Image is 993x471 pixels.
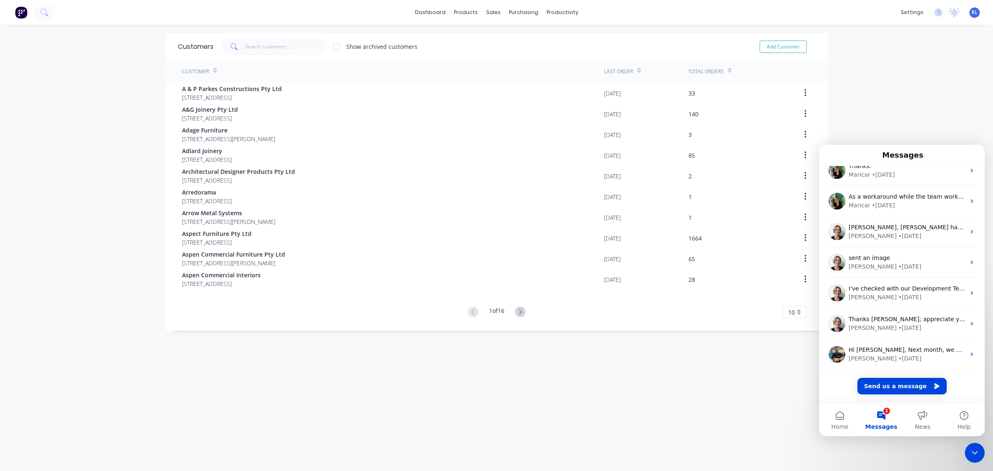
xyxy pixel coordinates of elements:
[29,209,77,218] div: [PERSON_NAME]
[604,89,621,98] div: [DATE]
[79,148,102,157] div: • [DATE]
[29,140,570,147] span: I've checked with our Development Team, your request to block the Product name from exporting to ...
[604,172,621,180] div: [DATE]
[688,172,692,180] div: 2
[760,41,807,53] button: Add Customer
[79,209,102,218] div: • [DATE]
[29,110,71,116] span: sent an image
[965,443,985,463] iframe: Intercom live chat
[688,213,692,222] div: 1
[450,6,482,19] div: products
[346,42,417,51] div: Show archived customers
[182,105,238,114] span: A&G Joinery Pty Ltd
[245,38,326,55] input: Search customers...
[182,155,232,164] span: [STREET_ADDRESS]
[182,167,295,176] span: Architectural Designer Products Pty Ltd
[83,258,124,291] button: News
[182,238,252,247] span: [STREET_ADDRESS]
[41,258,83,291] button: Messages
[138,279,151,285] span: Help
[489,306,504,318] div: 1 of 16
[182,209,275,217] span: Arrow Metal Systems
[182,279,261,288] span: [STREET_ADDRESS]
[688,234,702,243] div: 1664
[182,188,232,197] span: Arredorama
[10,140,26,156] img: Profile image for Cathy
[604,275,621,284] div: [DATE]
[10,109,26,126] img: Profile image for Cathy
[12,279,29,285] span: Home
[10,201,26,218] img: Profile image for Paul
[96,279,111,285] span: News
[688,130,692,139] div: 3
[688,151,695,160] div: 85
[178,42,213,52] div: Customers
[29,56,51,65] div: Maricar
[688,255,695,263] div: 65
[79,87,102,96] div: • [DATE]
[29,148,77,157] div: [PERSON_NAME]
[897,6,928,19] div: settings
[505,6,542,19] div: purchasing
[182,217,275,226] span: [STREET_ADDRESS][PERSON_NAME]
[542,6,583,19] div: productivity
[53,56,76,65] div: • [DATE]
[29,79,321,86] span: [PERSON_NAME], [PERSON_NAME] has resolved it's outage, please reintegrate with [PERSON_NAME]
[29,171,180,178] span: Thanks [PERSON_NAME]; appreciate you doing this!
[182,68,209,75] div: Customer
[182,147,232,155] span: Adlard Joinery
[688,89,695,98] div: 33
[182,93,282,102] span: [STREET_ADDRESS]
[10,79,26,95] img: Profile image for Cathy
[971,9,978,16] span: RL
[29,179,77,187] div: [PERSON_NAME]
[29,118,77,126] div: [PERSON_NAME]
[604,234,621,243] div: [DATE]
[79,118,102,126] div: • [DATE]
[10,171,26,187] img: Profile image for Cathy
[604,151,621,160] div: [DATE]
[79,179,102,187] div: • [DATE]
[124,258,165,291] button: Help
[604,192,621,201] div: [DATE]
[29,87,77,96] div: [PERSON_NAME]
[604,130,621,139] div: [DATE]
[182,114,238,123] span: [STREET_ADDRESS]
[15,6,27,19] img: Factory
[182,229,252,238] span: Aspect Furniture Pty Ltd
[46,279,78,285] span: Messages
[182,197,232,205] span: [STREET_ADDRESS]
[182,271,261,279] span: Aspen Commercial Interiors
[604,110,621,118] div: [DATE]
[182,135,275,143] span: [STREET_ADDRESS][PERSON_NAME]
[788,308,795,317] span: 10
[819,145,985,436] iframe: Intercom live chat
[482,6,505,19] div: sales
[604,68,633,75] div: Last Order
[604,213,621,222] div: [DATE]
[38,233,127,250] button: Send us a message
[688,275,695,284] div: 28
[182,250,285,259] span: Aspen Commercial Furniture Pty Ltd
[688,68,724,75] div: Total Orders
[688,192,692,201] div: 1
[29,48,508,55] span: As a workaround while the team works on a fix, I’ve placed the link in a column that aligns to th...
[182,259,285,267] span: [STREET_ADDRESS][PERSON_NAME]
[182,126,275,135] span: Adage Furniture
[182,84,282,93] span: A & P Parkes Constructions Pty Ltd
[411,6,450,19] a: dashboard
[604,255,621,263] div: [DATE]
[688,110,698,118] div: 140
[182,176,295,185] span: [STREET_ADDRESS]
